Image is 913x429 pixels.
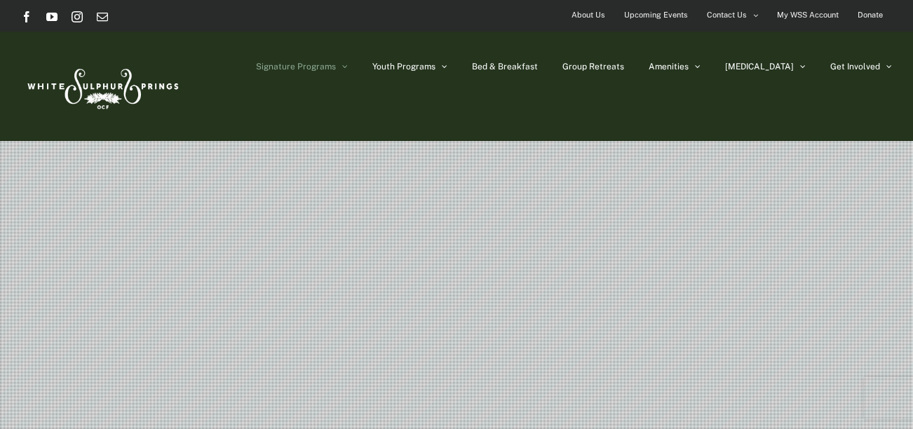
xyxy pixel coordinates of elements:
a: Facebook [21,11,32,22]
span: Youth Programs [372,62,435,71]
a: YouTube [46,11,58,22]
a: Youth Programs [372,32,447,102]
a: Bed & Breakfast [472,32,538,102]
span: Get Involved [830,62,880,71]
a: Email [97,11,108,22]
a: Instagram [72,11,83,22]
a: Group Retreats [562,32,624,102]
span: [MEDICAL_DATA] [725,62,794,71]
img: White Sulphur Springs Logo [21,53,182,119]
nav: Main Menu [256,32,892,102]
a: Signature Programs [256,32,348,102]
span: About Us [572,5,605,25]
span: Signature Programs [256,62,336,71]
a: Get Involved [830,32,892,102]
span: Donate [858,5,883,25]
a: [MEDICAL_DATA] [725,32,806,102]
span: Contact Us [707,5,747,25]
span: Upcoming Events [624,5,688,25]
span: My WSS Account [777,5,839,25]
span: Group Retreats [562,62,624,71]
a: Amenities [649,32,701,102]
span: Amenities [649,62,689,71]
span: Bed & Breakfast [472,62,538,71]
